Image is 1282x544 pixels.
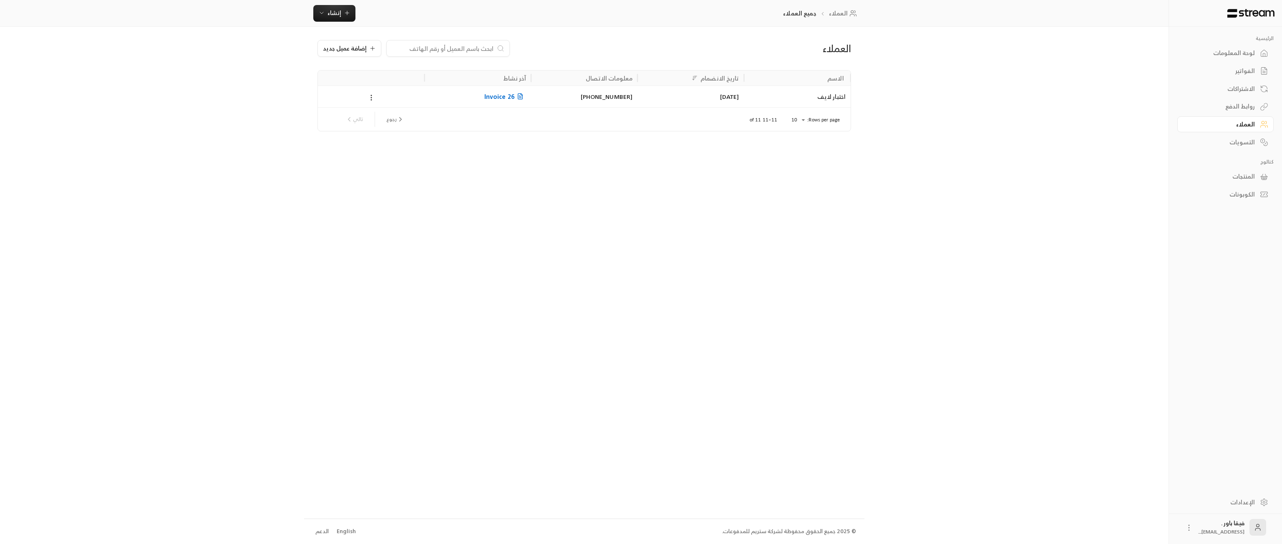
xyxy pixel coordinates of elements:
button: إضافة عميل جديد [317,40,381,57]
a: التسويات [1177,134,1274,150]
p: Rows per page: [807,116,840,123]
button: إنشاء [313,5,355,22]
div: العملاء [679,42,851,55]
a: الاشتراكات [1177,81,1274,97]
a: العملاء [829,9,859,18]
div: اختبار لايف [749,86,846,107]
a: الدعم [312,524,331,539]
div: تاريخ الانضمام [700,73,739,83]
img: Logo [1227,9,1275,18]
div: [DATE] [642,86,739,107]
div: معلومات الاتصال [586,73,633,83]
button: Sort [690,73,700,83]
div: [PHONE_NUMBER] [536,86,632,107]
span: Invoice 26 [484,91,526,102]
p: كتالوج [1177,159,1274,165]
a: لوحة المعلومات [1177,45,1274,61]
div: 10 [787,115,807,125]
div: المنتجات [1188,172,1255,181]
a: العملاء [1177,116,1274,133]
div: الكوبونات [1188,190,1255,199]
a: الإعدادات [1177,494,1274,510]
div: آخر نشاط [504,73,526,83]
p: الرئيسية [1177,35,1274,42]
div: روابط الدفع [1188,102,1255,111]
div: الإعدادات [1188,498,1255,506]
div: فيقا باور . [1198,519,1244,536]
div: English [337,527,356,536]
span: إنشاء [327,8,341,18]
div: التسويات [1188,138,1255,146]
div: الفواتير [1188,67,1255,75]
nav: breadcrumb [783,9,859,18]
a: الفواتير [1177,63,1274,79]
a: المنتجات [1177,169,1274,185]
p: 11–11 of 11 [750,116,777,123]
input: ابحث باسم العميل أو رقم الهاتف [392,44,494,53]
button: previous page [383,112,408,126]
div: العملاء [1188,120,1255,128]
p: جميع العملاء [783,9,816,18]
span: إضافة عميل جديد [323,45,367,51]
span: [EMAIL_ADDRESS].... [1198,527,1244,536]
div: لوحة المعلومات [1188,49,1255,57]
div: © 2025 جميع الحقوق محفوظة لشركة ستريم للمدفوعات. [722,527,856,536]
div: الاسم [827,73,844,83]
a: الكوبونات [1177,186,1274,203]
div: الاشتراكات [1188,85,1255,93]
a: روابط الدفع [1177,98,1274,115]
